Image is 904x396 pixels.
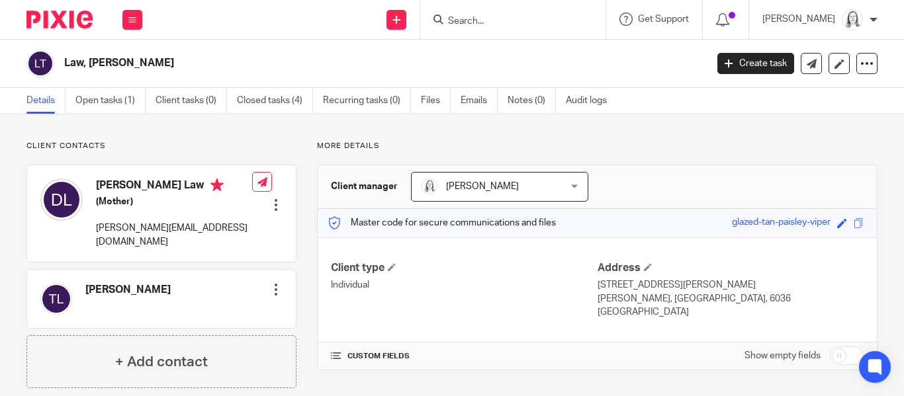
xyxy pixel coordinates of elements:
[447,16,566,28] input: Search
[461,88,498,114] a: Emails
[331,180,398,193] h3: Client manager
[26,141,296,151] p: Client contacts
[75,88,146,114] a: Open tasks (1)
[115,352,208,372] h4: + Add contact
[85,283,171,297] h4: [PERSON_NAME]
[210,178,224,192] i: Primary
[717,53,794,74] a: Create task
[331,261,597,275] h4: Client type
[842,9,863,30] img: Eleanor%20Shakeshaft.jpg
[156,88,227,114] a: Client tasks (0)
[732,216,831,231] div: glazed-tan-paisley-viper
[421,88,451,114] a: Files
[96,195,252,208] h5: (Mother)
[26,11,93,28] img: Pixie
[40,283,72,315] img: svg%3E
[26,88,66,114] a: Details
[26,50,54,77] img: svg%3E
[598,278,864,292] p: [STREET_ADDRESS][PERSON_NAME]
[745,349,821,362] label: Show empty fields
[323,88,411,114] a: Recurring tasks (0)
[508,88,556,114] a: Notes (0)
[331,278,597,292] p: Individual
[331,351,597,362] h4: CUSTOM FIELDS
[598,305,864,319] p: [GEOGRAPHIC_DATA]
[237,88,313,114] a: Closed tasks (4)
[96,221,252,249] p: [PERSON_NAME][EMAIL_ADDRESS][DOMAIN_NAME]
[96,178,252,195] h4: [PERSON_NAME] Law
[40,178,83,221] img: svg%3E
[762,13,835,26] p: [PERSON_NAME]
[317,141,878,151] p: More details
[64,56,571,70] h2: Law, [PERSON_NAME]
[638,15,689,24] span: Get Support
[446,182,519,191] span: [PERSON_NAME]
[566,88,617,114] a: Audit logs
[598,261,864,275] h4: Address
[598,292,864,305] p: [PERSON_NAME], [GEOGRAPHIC_DATA], 6036
[328,216,556,229] p: Master code for secure communications and files
[422,178,437,194] img: Eleanor%20Shakeshaft.jpg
